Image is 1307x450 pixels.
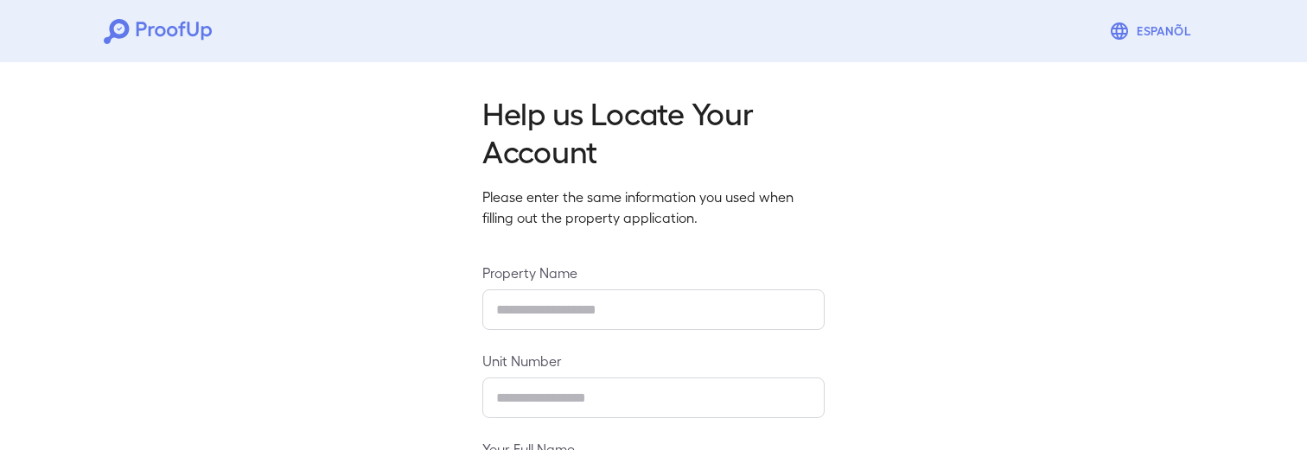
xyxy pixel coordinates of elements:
[482,187,825,228] p: Please enter the same information you used when filling out the property application.
[482,263,825,282] label: Property Name
[482,93,825,169] h2: Help us Locate Your Account
[482,351,825,371] label: Unit Number
[1102,14,1203,48] button: Espanõl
